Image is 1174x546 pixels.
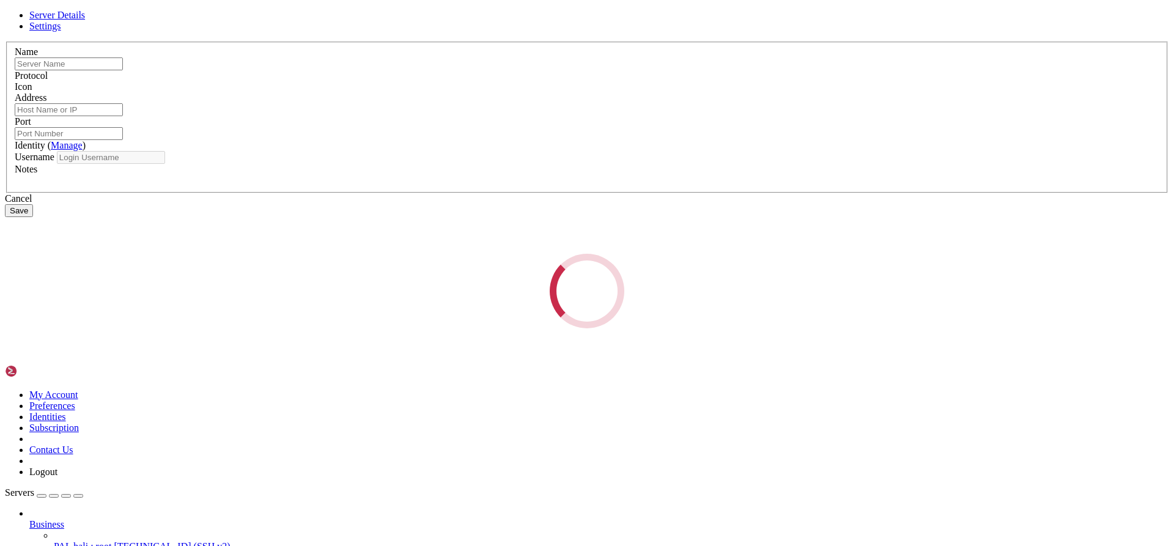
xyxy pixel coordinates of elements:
label: Username [15,152,54,162]
a: Servers [5,487,83,498]
input: Login Username [57,151,165,164]
a: Contact Us [29,445,73,455]
a: Server Details [29,10,85,20]
label: Name [15,46,38,57]
button: Save [5,204,33,217]
a: Manage [51,140,83,150]
input: Server Name [15,57,123,70]
label: Icon [15,81,32,92]
div: Cancel [5,193,1169,204]
a: Identities [29,411,66,422]
a: Subscription [29,422,79,433]
a: Business [29,519,1169,530]
x-row: Connecting [TECHNICAL_ID]... [5,5,1014,15]
div: Loading... [546,250,627,331]
a: Preferences [29,400,75,411]
input: Host Name or IP [15,103,123,116]
input: Port Number [15,127,123,140]
label: Address [15,92,46,103]
a: Logout [29,467,57,477]
span: ( ) [48,140,86,150]
div: (0, 1) [5,15,10,26]
img: Shellngn [5,365,75,377]
label: Protocol [15,70,48,81]
span: Business [29,519,64,529]
label: Port [15,116,31,127]
label: Notes [15,164,37,174]
a: My Account [29,389,78,400]
label: Identity [15,140,86,150]
a: Settings [29,21,61,31]
span: Servers [5,487,34,498]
